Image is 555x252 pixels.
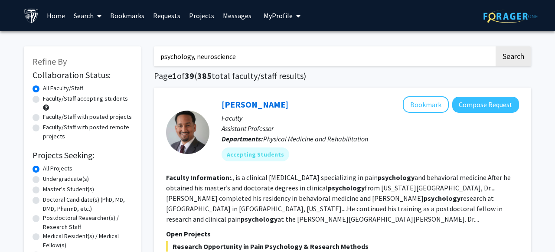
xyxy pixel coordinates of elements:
button: Add Fenan Rassu to Bookmarks [403,96,449,113]
span: 1 [172,70,177,81]
h1: Page of ( total faculty/staff results) [154,71,531,81]
button: Search [496,46,531,66]
img: Johns Hopkins University Logo [24,8,39,23]
p: Assistant Professor [222,123,519,134]
span: Physical Medicine and Rehabilitation [263,134,368,143]
b: psychology [378,173,415,182]
a: Search [69,0,106,31]
label: Faculty/Staff with posted projects [43,112,132,121]
label: Medical Resident(s) / Medical Fellow(s) [43,232,132,250]
a: Projects [185,0,219,31]
label: Postdoctoral Researcher(s) / Research Staff [43,213,132,232]
span: 385 [197,70,212,81]
b: psychology [424,194,460,203]
a: Requests [149,0,185,31]
label: Faculty/Staff with posted remote projects [43,123,132,141]
label: All Faculty/Staff [43,84,83,93]
label: Faculty/Staff accepting students [43,94,128,103]
h2: Projects Seeking: [33,150,132,160]
mat-chip: Accepting Students [222,147,289,161]
span: 39 [185,70,194,81]
b: Departments: [222,134,263,143]
a: Messages [219,0,256,31]
a: Home [42,0,69,31]
a: [PERSON_NAME] [222,99,288,110]
iframe: Chat [7,213,37,245]
label: Undergraduate(s) [43,174,89,183]
label: Master's Student(s) [43,185,94,194]
img: ForagerOne Logo [483,10,538,23]
span: Refine By [33,56,67,67]
h2: Collaboration Status: [33,70,132,80]
b: psychology [241,215,277,223]
p: Faculty [222,113,519,123]
fg-read-more: ., is a clinical [MEDICAL_DATA] specializing in pain and behavioral medicine.After he obtained hi... [166,173,511,223]
p: Open Projects [166,229,519,239]
span: My Profile [264,11,293,20]
label: Doctoral Candidate(s) (PhD, MD, DMD, PharmD, etc.) [43,195,132,213]
b: Faculty Information: [166,173,231,182]
label: All Projects [43,164,72,173]
a: Bookmarks [106,0,149,31]
button: Compose Request to Fenan Rassu [452,97,519,113]
input: Search Keywords [154,46,494,66]
b: psychology [328,183,365,192]
span: Research Opportunity in Pain Psychology & Research Methods [166,241,519,252]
